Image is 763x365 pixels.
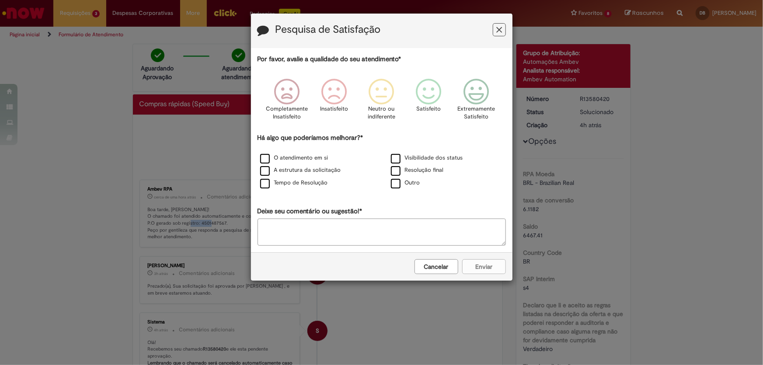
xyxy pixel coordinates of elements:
[258,55,401,64] label: Por favor, avalie a qualidade do seu atendimento*
[260,166,341,174] label: A estrutura da solicitação
[417,105,441,113] p: Satisfeito
[266,105,308,121] p: Completamente Insatisfeito
[312,72,356,132] div: Insatisfeito
[457,105,495,121] p: Extremamente Satisfeito
[258,207,362,216] label: Deixe seu comentário ou sugestão!*
[391,179,420,187] label: Outro
[391,166,444,174] label: Resolução final
[454,72,498,132] div: Extremamente Satisfeito
[415,259,458,274] button: Cancelar
[366,105,397,121] p: Neutro ou indiferente
[391,154,463,162] label: Visibilidade dos status
[258,133,506,190] div: Há algo que poderíamos melhorar?*
[320,105,348,113] p: Insatisfeito
[260,154,328,162] label: O atendimento em si
[407,72,451,132] div: Satisfeito
[275,24,381,35] label: Pesquisa de Satisfação
[265,72,309,132] div: Completamente Insatisfeito
[359,72,404,132] div: Neutro ou indiferente
[260,179,328,187] label: Tempo de Resolução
